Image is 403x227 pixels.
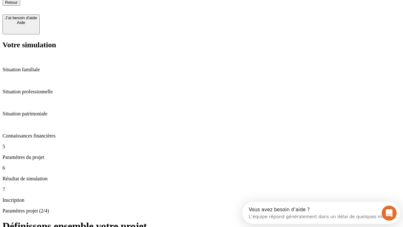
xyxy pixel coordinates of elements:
div: Ouvrir le Messenger Intercom [3,3,173,20]
p: Situation familiale [3,67,400,73]
p: Situation patrimoniale [3,111,400,117]
p: Résultat de simulation [3,176,400,182]
div: L’équipe répond généralement dans un délai de quelques minutes. [7,10,155,17]
div: Aide [5,20,37,25]
h2: Votre simulation [3,41,400,49]
p: 6 [3,165,400,171]
iframe: Intercom live chat [382,206,397,221]
p: Paramètres du projet [3,154,400,160]
div: Vous avez besoin d’aide ? [7,5,155,10]
p: Connaissances financières [3,133,400,139]
p: 7 [3,187,400,192]
iframe: Intercom live chat discovery launcher [242,202,400,224]
p: Inscription [3,197,400,203]
p: 5 [3,144,400,149]
div: J’ai besoin d'aide [5,15,37,20]
button: J’ai besoin d'aideAide [3,15,40,34]
p: Situation professionnelle [3,89,400,95]
p: Paramètres projet (2/4) [3,208,400,214]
